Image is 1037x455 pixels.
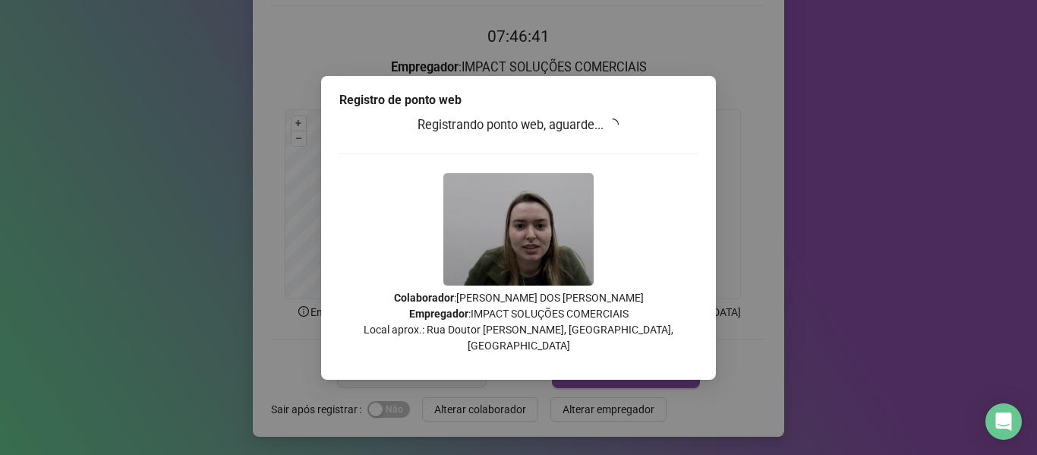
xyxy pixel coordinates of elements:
strong: Empregador [409,308,468,320]
span: loading [604,115,622,133]
div: Open Intercom Messenger [985,403,1022,440]
h3: Registrando ponto web, aguarde... [339,115,698,135]
img: Z [443,173,594,286]
p: : [PERSON_NAME] DOS [PERSON_NAME] : IMPACT SOLUÇÕES COMERCIAIS Local aprox.: Rua Doutor [PERSON_N... [339,290,698,354]
strong: Colaborador [394,292,454,304]
div: Registro de ponto web [339,91,698,109]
